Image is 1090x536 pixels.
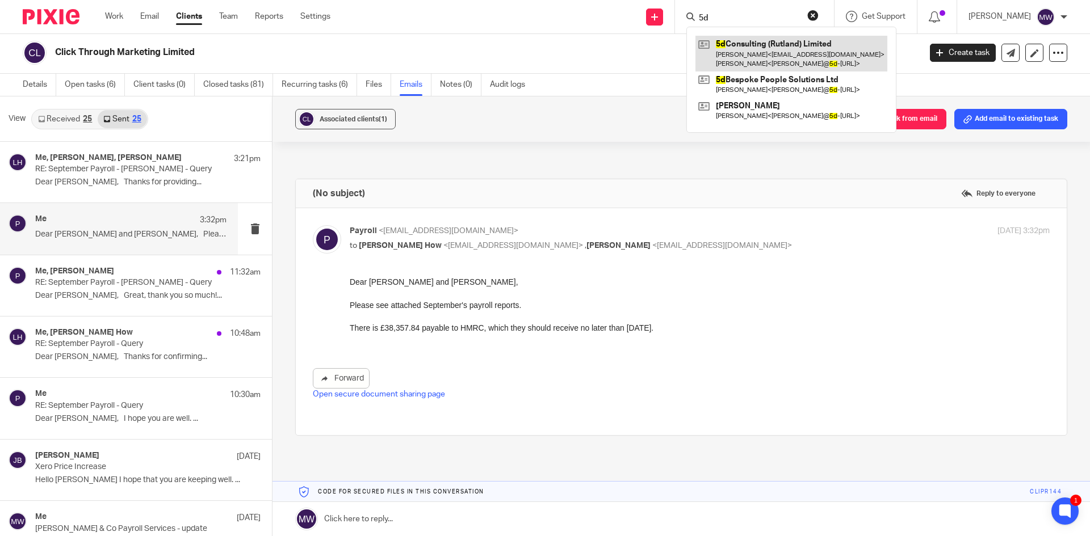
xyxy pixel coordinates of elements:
[176,11,202,22] a: Clients
[853,109,946,129] button: Create task from email
[379,227,518,235] span: <[EMAIL_ADDRESS][DOMAIN_NAME]>
[366,74,391,96] a: Files
[1070,495,1081,506] div: 1
[443,242,583,250] span: <[EMAIL_ADDRESS][DOMAIN_NAME]>
[200,214,227,226] p: 3:32pm
[132,115,141,123] div: 25
[300,11,330,22] a: Settings
[65,74,125,96] a: Open tasks (6)
[35,389,47,399] h4: Me
[35,512,47,522] h4: Me
[35,414,261,424] p: Dear [PERSON_NAME], I hope you are well. ...
[320,116,387,123] span: Associated clients
[586,242,651,250] span: [PERSON_NAME]
[313,225,341,254] img: svg%3E
[35,267,114,276] h4: Me, [PERSON_NAME]
[807,10,819,21] button: Clear
[954,109,1067,129] button: Add email to existing task
[490,74,534,96] a: Audit logs
[98,110,146,128] a: Sent25
[997,225,1050,237] p: [DATE] 3:32pm
[1037,8,1055,26] img: svg%3E
[9,267,27,285] img: svg%3E
[35,328,133,337] h4: Me, [PERSON_NAME] How
[35,164,216,174] p: RE: September Payroll - [PERSON_NAME] - Query
[313,188,365,199] h4: (No subject)
[35,524,216,534] p: [PERSON_NAME] & Co Payroll Services - update
[237,512,261,524] p: [DATE]
[350,242,357,250] span: to
[9,153,27,171] img: svg%3E
[230,389,261,400] p: 10:30am
[35,352,261,362] p: Dear [PERSON_NAME], Thanks for confirming...
[9,512,27,530] img: svg%3E
[9,214,27,233] img: svg%3E
[350,227,377,235] span: Payroll
[230,328,261,339] p: 10:48am
[313,368,370,389] a: Forward
[32,110,98,128] a: Received25
[35,462,216,472] p: Xero Price Increase
[862,12,905,20] span: Get Support
[379,116,387,123] span: (1)
[23,9,79,24] img: Pixie
[23,41,47,65] img: svg%3E
[133,74,195,96] a: Client tasks (0)
[585,242,586,250] span: ,
[23,74,56,96] a: Details
[440,74,481,96] a: Notes (0)
[35,339,216,349] p: RE: September Payroll - Query
[35,278,216,288] p: RE: September Payroll - [PERSON_NAME] - Query
[282,74,357,96] a: Recurring tasks (6)
[35,475,261,485] p: Hello [PERSON_NAME] I hope that you are keeping well. ...
[237,451,261,462] p: [DATE]
[295,109,396,129] button: Associated clients(1)
[35,214,47,224] h4: Me
[255,11,283,22] a: Reports
[35,153,182,163] h4: Me, [PERSON_NAME], [PERSON_NAME]
[400,74,431,96] a: Emails
[958,185,1038,202] label: Reply to everyone
[298,111,315,128] img: svg%3E
[35,451,99,461] h4: [PERSON_NAME]
[359,242,442,250] span: [PERSON_NAME] How
[35,401,216,411] p: RE: September Payroll - Query
[9,389,27,407] img: svg%3E
[313,390,445,398] a: Open secure document sharing page
[234,153,261,164] p: 3:21pm
[105,11,123,22] a: Work
[219,11,238,22] a: Team
[652,242,792,250] span: <[EMAIL_ADDRESS][DOMAIN_NAME]>
[203,74,273,96] a: Closed tasks (81)
[83,115,92,123] div: 25
[35,230,227,239] p: Dear [PERSON_NAME] and [PERSON_NAME], Please see...
[230,267,261,278] p: 11:32am
[9,328,27,346] img: svg%3E
[35,291,261,301] p: Dear [PERSON_NAME], Great, thank you so much!...
[35,178,261,187] p: Dear [PERSON_NAME], Thanks for providing...
[9,113,26,125] span: View
[55,47,741,58] h2: Click Through Marketing Limited
[140,11,159,22] a: Email
[969,11,1031,22] p: [PERSON_NAME]
[930,44,996,62] a: Create task
[9,451,27,469] img: svg%3E
[698,14,800,24] input: Search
